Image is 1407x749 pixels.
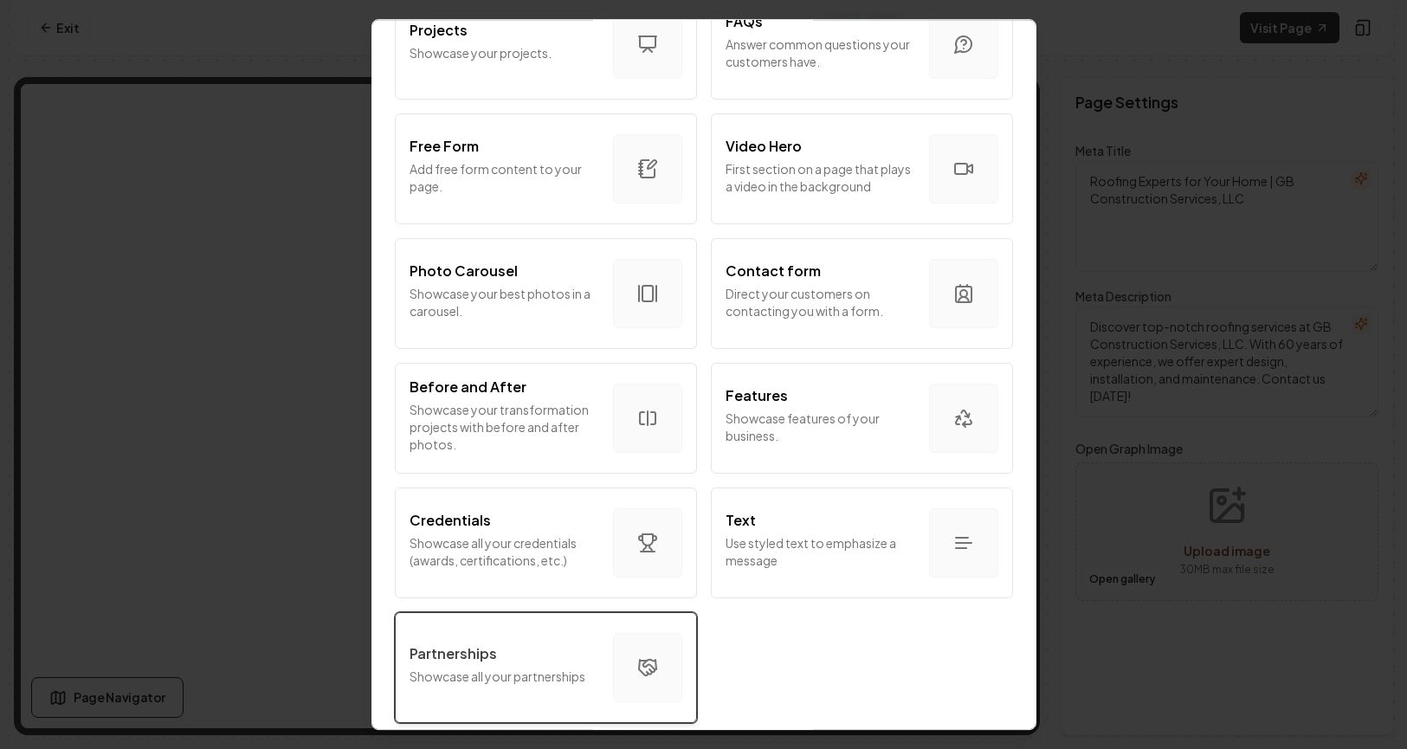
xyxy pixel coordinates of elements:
p: Features [726,385,788,406]
p: Showcase your transformation projects with before and after photos. [410,401,599,453]
p: FAQs [726,11,763,32]
p: Text [726,510,756,531]
button: Before and AfterShowcase your transformation projects with before and after photos. [395,363,697,474]
p: Use styled text to emphasize a message [726,534,915,569]
p: First section on a page that plays a video in the background [726,160,915,195]
p: Photo Carousel [410,261,518,281]
button: TextUse styled text to emphasize a message [711,487,1013,598]
p: Add free form content to your page. [410,160,599,195]
p: Partnerships [410,643,497,664]
button: FeaturesShowcase features of your business. [711,363,1013,474]
p: Showcase all your partnerships [410,668,599,685]
p: Showcase your projects. [410,44,599,61]
p: Free Form [410,136,479,157]
p: Credentials [410,510,491,531]
p: Contact form [726,261,821,281]
p: Showcase features of your business. [726,410,915,444]
p: Projects [410,20,468,41]
p: Before and After [410,377,526,397]
p: Showcase your best photos in a carousel. [410,285,599,320]
p: Showcase all your credentials (awards, certifications, etc.) [410,534,599,569]
p: Direct your customers on contacting you with a form. [726,285,915,320]
button: Photo CarouselShowcase your best photos in a carousel. [395,238,697,349]
button: CredentialsShowcase all your credentials (awards, certifications, etc.) [395,487,697,598]
button: PartnershipsShowcase all your partnerships [395,612,697,723]
p: Answer common questions your customers have. [726,36,915,70]
button: Video HeroFirst section on a page that plays a video in the background [711,113,1013,224]
button: Free FormAdd free form content to your page. [395,113,697,224]
button: Contact formDirect your customers on contacting you with a form. [711,238,1013,349]
p: Video Hero [726,136,802,157]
